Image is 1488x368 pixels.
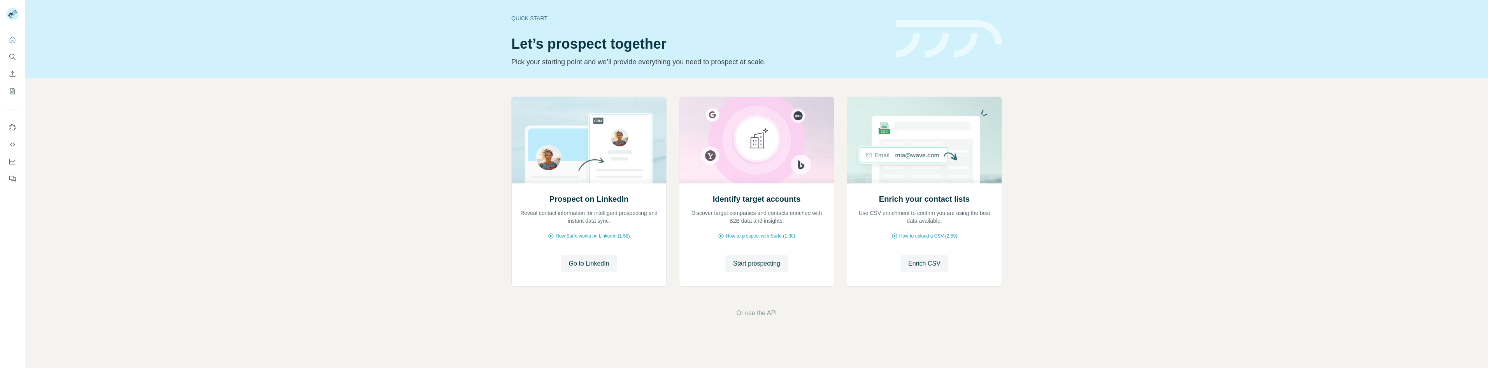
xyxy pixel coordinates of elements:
button: Enrich CSV [6,67,19,81]
span: Enrich CSV [908,259,941,268]
button: Use Surfe API [6,137,19,151]
h1: Let’s prospect together [511,36,886,52]
span: Go to LinkedIn [569,259,609,268]
button: Search [6,50,19,64]
button: Or use the API [736,308,777,318]
button: Go to LinkedIn [561,255,617,272]
img: banner [896,20,1002,58]
button: Start prospecting [725,255,788,272]
p: Use CSV enrichment to confirm you are using the best data available. [855,209,994,225]
p: Pick your starting point and we’ll provide everything you need to prospect at scale. [511,56,886,67]
img: Identify target accounts [679,97,834,183]
span: How to prospect with Surfe (1:30) [726,232,795,239]
button: Feedback [6,172,19,186]
button: My lists [6,84,19,98]
button: Enrich CSV [900,255,948,272]
p: Reveal contact information for intelligent prospecting and instant data sync. [519,209,658,225]
button: Quick start [6,33,19,47]
h2: Identify target accounts [713,194,801,204]
span: Start prospecting [733,259,780,268]
h2: Enrich your contact lists [879,194,970,204]
img: Prospect on LinkedIn [511,97,667,183]
button: Use Surfe on LinkedIn [6,120,19,134]
span: How Surfe works on LinkedIn (1:58) [556,232,630,239]
h2: Prospect on LinkedIn [549,194,628,204]
span: How to upload a CSV (2:59) [899,232,957,239]
img: Enrich your contact lists [847,97,1002,183]
div: Quick start [511,14,886,22]
p: Discover target companies and contacts enriched with B2B data and insights. [687,209,826,225]
button: Dashboard [6,155,19,169]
